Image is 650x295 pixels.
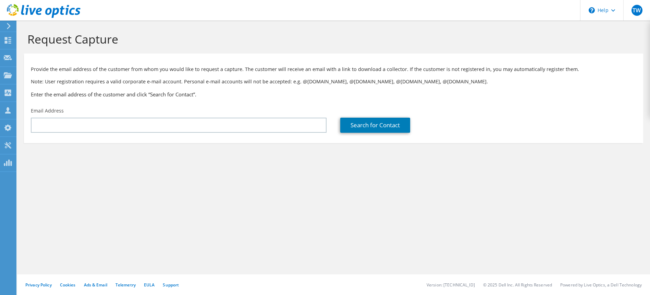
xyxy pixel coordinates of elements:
p: Note: User registration requires a valid corporate e-mail account. Personal e-mail accounts will ... [31,78,636,85]
span: TW [631,5,642,16]
li: Powered by Live Optics, a Dell Technology [560,282,642,288]
li: © 2025 Dell Inc. All Rights Reserved [483,282,552,288]
a: EULA [144,282,155,288]
label: Email Address [31,107,64,114]
svg: \n [589,7,595,13]
a: Ads & Email [84,282,107,288]
a: Search for Contact [340,118,410,133]
a: Telemetry [115,282,136,288]
h3: Enter the email address of the customer and click “Search for Contact”. [31,91,636,98]
a: Cookies [60,282,76,288]
a: Privacy Policy [25,282,52,288]
a: Support [163,282,179,288]
h1: Request Capture [27,32,636,46]
p: Provide the email address of the customer from whom you would like to request a capture. The cust... [31,66,636,73]
li: Version: [TECHNICAL_ID] [427,282,475,288]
